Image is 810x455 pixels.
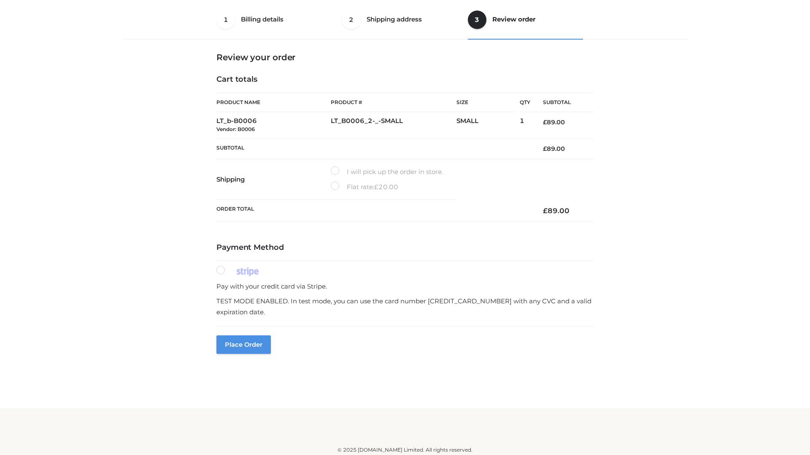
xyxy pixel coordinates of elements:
h3: Review your order [216,52,594,62]
label: I will pick up the order in store. [331,166,443,177]
h4: Payment Method [216,243,594,252]
p: Pay with your credit card via Stripe. [216,281,594,292]
th: Size [456,93,516,112]
span: £ [374,183,378,191]
th: Product Name [216,93,331,112]
th: Qty [520,93,530,112]
th: Subtotal [216,138,530,159]
td: LT_b-B0006 [216,112,331,139]
p: TEST MODE ENABLED. In test mode, you can use the card number [CREDIT_CARD_NUMBER] with any CVC an... [216,296,594,317]
th: Subtotal [530,93,594,112]
span: £ [543,206,548,215]
h4: Cart totals [216,75,594,84]
td: LT_B0006_2-_-SMALL [331,112,456,139]
td: SMALL [456,112,520,139]
bdi: 20.00 [374,183,398,191]
label: Flat rate: [331,182,398,193]
div: © 2025 [DOMAIN_NAME] Limited. All rights reserved. [125,446,685,454]
bdi: 89.00 [543,118,565,126]
small: Vendor: B0006 [216,126,255,132]
bdi: 89.00 [543,145,565,153]
span: £ [543,145,547,153]
button: Place order [216,335,271,354]
th: Shipping [216,159,331,200]
bdi: 89.00 [543,206,570,215]
th: Order Total [216,200,530,222]
td: 1 [520,112,530,139]
span: £ [543,118,547,126]
th: Product # [331,93,456,112]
